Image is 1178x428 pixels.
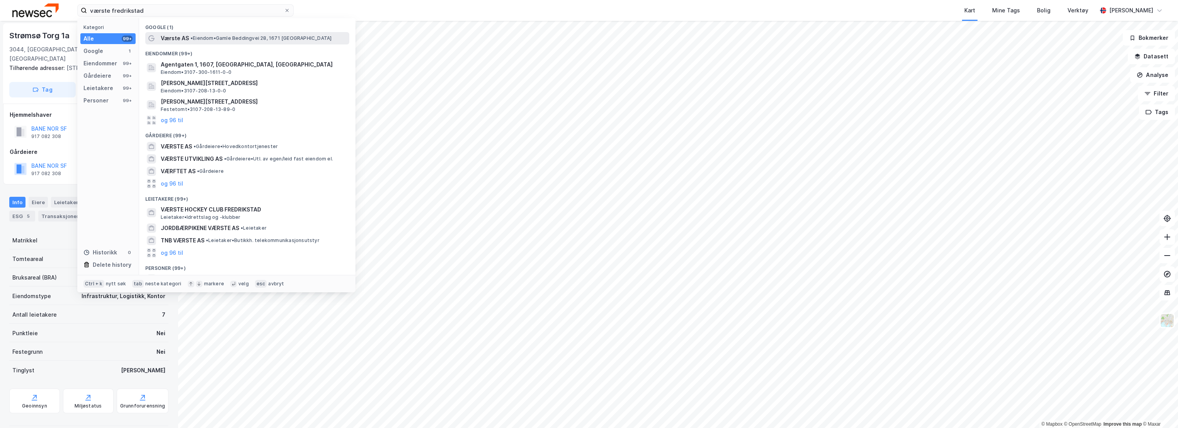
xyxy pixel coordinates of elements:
[83,59,117,68] div: Eiendommer
[161,214,240,220] span: Leietaker • Idrettslag og -klubber
[194,143,278,150] span: Gårdeiere • Hovedkontortjenester
[122,97,133,104] div: 99+
[10,147,168,157] div: Gårdeiere
[190,35,193,41] span: •
[1041,421,1062,427] a: Mapbox
[1130,67,1175,83] button: Analyse
[156,329,165,338] div: Nei
[122,73,133,79] div: 99+
[12,254,43,264] div: Tomteareal
[12,329,38,338] div: Punktleie
[9,211,35,222] div: ESG
[161,142,192,151] span: VÆRSTE AS
[12,366,34,375] div: Tinglyst
[83,71,111,80] div: Gårdeiere
[10,110,168,119] div: Hjemmelshaver
[83,280,104,288] div: Ctrl + k
[51,197,94,208] div: Leietakere
[255,280,267,288] div: esc
[197,168,199,174] span: •
[161,116,183,125] button: og 96 til
[1064,421,1102,427] a: OpenStreetMap
[24,212,32,220] div: 5
[161,34,189,43] span: Værste AS
[83,96,109,105] div: Personer
[161,60,346,69] span: Agentgaten 1, 1607, [GEOGRAPHIC_DATA], [GEOGRAPHIC_DATA]
[31,171,61,177] div: 917 082 308
[93,260,131,269] div: Delete history
[1139,391,1178,428] div: Kontrollprogram for chat
[29,197,48,208] div: Eiere
[9,29,71,42] div: Strømsø Torg 1a
[1068,6,1088,15] div: Verktøy
[82,292,165,301] div: Infrastruktur, Logistikk, Kontor
[126,48,133,54] div: 1
[156,347,165,356] div: Nei
[9,65,66,71] span: Tilhørende adresser:
[12,347,42,356] div: Festegrunn
[139,259,355,273] div: Personer (99+)
[241,225,267,231] span: Leietaker
[12,236,37,245] div: Matrikkel
[122,60,133,67] div: 99+
[161,223,239,233] span: JORDBÆRPIKENE VÆRSTE AS
[224,156,333,162] span: Gårdeiere • Utl. av egen/leid fast eiendom el.
[122,36,133,42] div: 99+
[238,281,249,287] div: velg
[162,310,165,319] div: 7
[12,3,59,17] img: newsec-logo.f6e21ccffca1b3a03d2d.png
[83,84,113,93] div: Leietakere
[1037,6,1051,15] div: Bolig
[161,236,204,245] span: TNB VÆRSTE AS
[1103,421,1142,427] a: Improve this map
[161,167,195,176] span: VÆRFTET AS
[31,133,61,140] div: 917 082 308
[1139,391,1178,428] iframe: Chat Widget
[161,88,226,94] span: Eiendom • 3107-208-13-0-0
[161,106,235,113] span: Festetomt • 3107-208-13-89-0
[1138,86,1175,101] button: Filter
[161,154,223,164] span: VÆRSTE UTVIKLING AS
[206,237,208,243] span: •
[1139,104,1175,120] button: Tags
[161,248,183,257] button: og 96 til
[83,24,136,30] div: Kategori
[161,205,346,214] span: VÆRSTE HOCKEY CLUB FREDRIKSTAD
[139,18,355,32] div: Google (1)
[22,403,47,409] div: Geoinnsyn
[12,292,51,301] div: Eiendomstype
[38,211,91,222] div: Transaksjoner
[83,46,103,56] div: Google
[9,45,125,63] div: 3044, [GEOGRAPHIC_DATA], [GEOGRAPHIC_DATA]
[204,281,224,287] div: markere
[75,403,102,409] div: Miljøstatus
[161,97,346,106] span: [PERSON_NAME][STREET_ADDRESS]
[194,143,196,149] span: •
[145,281,182,287] div: neste kategori
[12,273,57,282] div: Bruksareal (BRA)
[1123,30,1175,46] button: Bokmerker
[206,237,320,244] span: Leietaker • Butikkh. telekommunikasjonsutstyr
[964,6,975,15] div: Kart
[992,6,1020,15] div: Mine Tags
[126,249,133,256] div: 0
[132,280,144,288] div: tab
[161,69,231,75] span: Eiendom • 3107-300-1611-0-0
[106,281,126,287] div: nytt søk
[120,403,165,409] div: Grunnforurensning
[1109,6,1153,15] div: [PERSON_NAME]
[268,281,284,287] div: avbryt
[139,44,355,58] div: Eiendommer (99+)
[122,85,133,91] div: 99+
[161,78,346,88] span: [PERSON_NAME][STREET_ADDRESS]
[12,310,57,319] div: Antall leietakere
[9,197,25,208] div: Info
[121,366,165,375] div: [PERSON_NAME]
[9,63,162,73] div: [STREET_ADDRESS]
[161,179,183,188] button: og 96 til
[1160,313,1175,328] img: Z
[197,168,224,174] span: Gårdeiere
[139,190,355,204] div: Leietakere (99+)
[224,156,226,162] span: •
[87,5,284,16] input: Søk på adresse, matrikkel, gårdeiere, leietakere eller personer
